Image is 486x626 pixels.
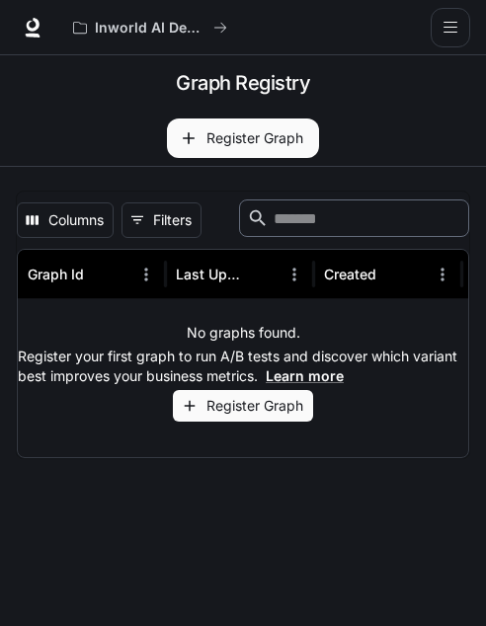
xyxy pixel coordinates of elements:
div: Created [324,266,376,282]
a: Learn more [266,367,344,384]
p: Register your first graph to run A/B tests and discover which variant best improves your business... [18,347,468,386]
h1: Graph Registry [176,63,310,103]
button: Sort [86,260,116,289]
p: Inworld AI Demos [95,20,205,37]
button: Select columns [17,202,114,238]
div: Last Updated [176,266,248,282]
button: open drawer [431,8,470,47]
div: Search [239,199,469,241]
div: Graph Id [28,266,84,282]
button: Sort [250,260,280,289]
button: Show filters [121,202,202,238]
button: Menu [428,260,457,289]
button: Menu [131,260,161,289]
button: Sort [378,260,408,289]
button: All workspaces [64,8,236,47]
button: Register Graph [167,118,319,158]
p: No graphs found. [187,323,300,343]
button: Register Graph [173,390,313,423]
button: Menu [280,260,309,289]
